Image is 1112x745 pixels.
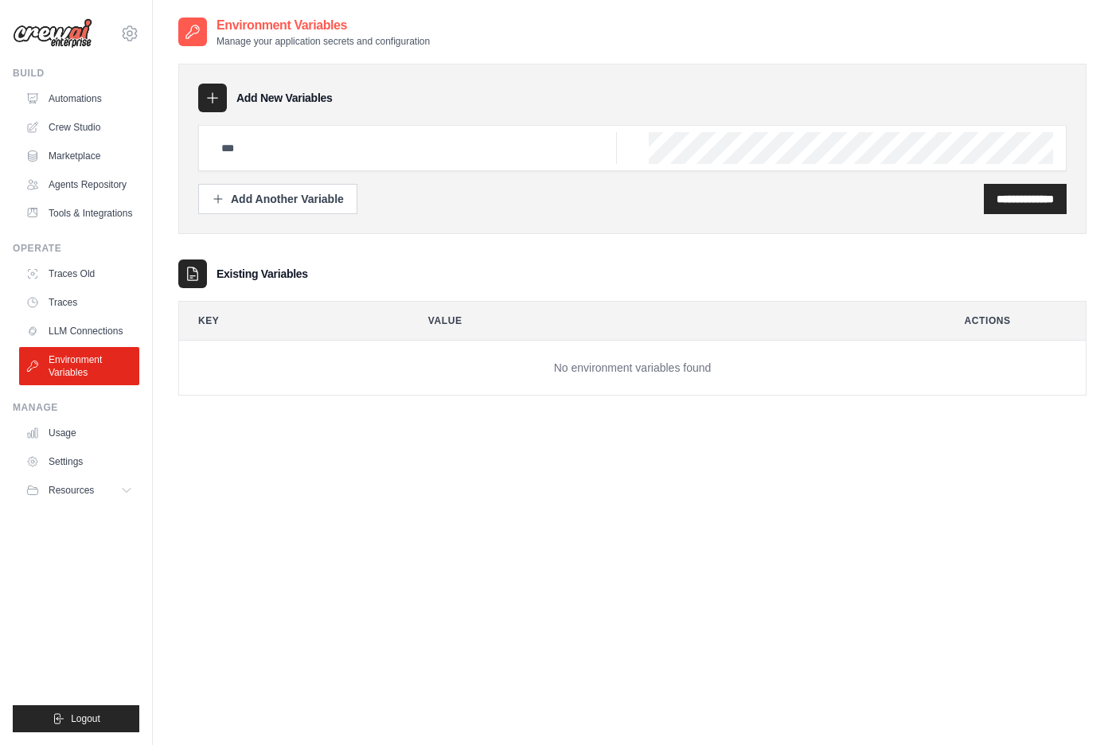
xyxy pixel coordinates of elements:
[71,712,100,725] span: Logout
[946,302,1087,340] th: Actions
[13,242,139,255] div: Operate
[19,290,139,315] a: Traces
[179,302,396,340] th: Key
[19,347,139,385] a: Environment Variables
[179,341,1086,396] td: No environment variables found
[19,420,139,446] a: Usage
[19,261,139,287] a: Traces Old
[19,86,139,111] a: Automations
[49,484,94,497] span: Resources
[19,115,139,140] a: Crew Studio
[19,143,139,169] a: Marketplace
[19,449,139,474] a: Settings
[19,172,139,197] a: Agents Repository
[409,302,933,340] th: Value
[13,18,92,49] img: Logo
[236,90,333,106] h3: Add New Variables
[13,705,139,732] button: Logout
[212,191,344,207] div: Add Another Variable
[13,67,139,80] div: Build
[19,478,139,503] button: Resources
[19,201,139,226] a: Tools & Integrations
[19,318,139,344] a: LLM Connections
[217,266,308,282] h3: Existing Variables
[13,401,139,414] div: Manage
[217,35,430,48] p: Manage your application secrets and configuration
[198,184,357,214] button: Add Another Variable
[217,16,430,35] h2: Environment Variables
